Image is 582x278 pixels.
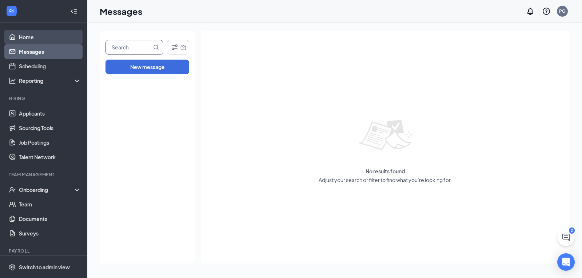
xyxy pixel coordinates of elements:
a: Talent Network [19,150,81,164]
div: Reporting [19,77,81,84]
div: Switch to admin view [19,263,70,271]
a: Scheduling [19,59,81,73]
a: Messages [19,44,81,59]
a: Documents [19,211,81,226]
button: ChatActive [557,229,575,246]
div: Open Intercom Messenger [557,253,575,271]
svg: MagnifyingGlass [153,44,159,50]
svg: ChatActive [562,233,570,242]
a: Team [19,197,81,211]
svg: Notifications [526,7,535,16]
div: 2 [569,227,575,234]
button: Filter (2) [167,40,189,55]
svg: Settings [9,263,16,271]
svg: UserCheck [9,186,16,193]
svg: Filter [170,43,179,52]
div: Onboarding [19,186,75,193]
span: No results found [366,168,405,175]
span: Adjust your search or filter to find what you’re looking for. [319,176,452,184]
div: Team Management [9,172,80,178]
button: New message [105,60,189,74]
div: PG [559,8,566,14]
input: Search [106,40,152,54]
svg: WorkstreamLogo [8,7,15,15]
a: Applicants [19,106,81,121]
div: Payroll [9,248,80,254]
a: Job Postings [19,135,81,150]
svg: Analysis [9,77,16,84]
svg: QuestionInfo [542,7,551,16]
svg: Collapse [70,8,77,15]
h1: Messages [100,5,142,17]
a: Surveys [19,226,81,241]
a: Sourcing Tools [19,121,81,135]
div: Hiring [9,95,80,101]
a: Home [19,30,81,44]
